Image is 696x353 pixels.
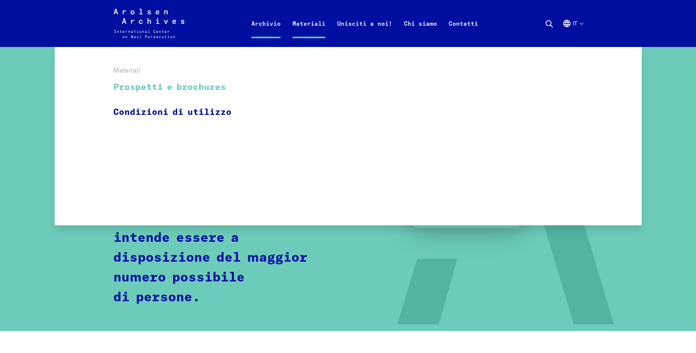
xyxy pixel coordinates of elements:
a: Archivio [245,18,287,47]
p: L’archivio più completo dedicato alle vittime delle persecuzioni naziste intende essere a disposi... [113,169,335,307]
a: Materiali [287,18,331,47]
a: Unisciti a noi! [331,18,398,47]
button: Italiano, selezione lingua [562,19,583,46]
a: Prospetti e brochures [113,75,241,100]
a: Chi siamo [398,18,443,47]
a: Condizioni di utilizzo [113,100,241,124]
ul: Materiali [113,75,241,124]
a: Contatti [443,18,484,47]
nav: Primaria [245,9,484,38]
